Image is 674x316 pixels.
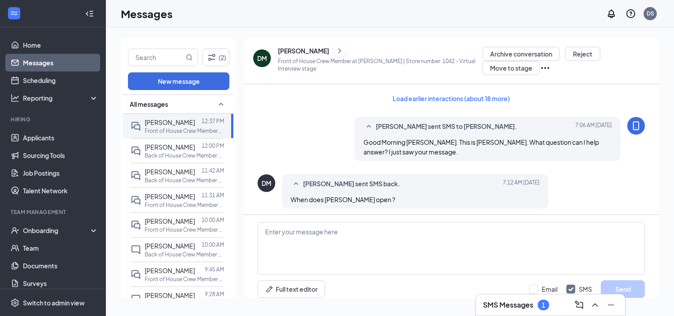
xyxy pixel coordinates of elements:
[644,286,665,307] iframe: Intercom live chat
[145,168,195,176] span: [PERSON_NAME]
[145,242,195,250] span: [PERSON_NAME]
[23,54,98,71] a: Messages
[647,10,654,17] div: DS
[131,220,141,230] svg: DoubleChat
[483,47,560,61] button: Archive conversation
[145,251,224,258] p: Back of House Crew Member at [GEOGRAPHIC_DATA][PERSON_NAME] | Store number: 1042
[131,146,141,156] svg: DoubleChat
[11,226,19,235] svg: UserCheck
[23,164,98,182] a: Job Postings
[363,121,374,132] svg: SmallChevronUp
[130,100,168,109] span: All messages
[131,195,141,206] svg: DoubleChat
[128,72,229,90] button: New message
[202,142,224,150] p: 12:00 PM
[23,71,98,89] a: Scheduling
[131,294,141,305] svg: ChatInactive
[145,177,224,184] p: Back of House Crew Member at [GEOGRAPHIC_DATA][PERSON_NAME] | Store number: 1042
[205,266,224,273] p: 9:45 AM
[205,290,224,298] p: 9:28 AM
[588,298,602,312] button: ChevronUp
[574,300,584,310] svg: ComposeMessage
[128,49,184,66] input: Search
[216,99,226,109] svg: SmallChevronUp
[23,36,98,54] a: Home
[265,285,274,293] svg: Pen
[363,138,599,156] span: Good Morning [PERSON_NAME]. This is [PERSON_NAME]. What question can I help answer? I just saw yo...
[540,63,550,73] svg: Ellipses
[542,301,545,309] div: 1
[186,54,193,61] svg: MagnifyingGlass
[202,117,224,125] p: 12:37 PM
[23,147,98,164] a: Sourcing Tools
[131,170,141,181] svg: DoubleChat
[483,300,533,310] h3: SMS Messages
[483,61,540,75] button: Move to stage
[145,118,195,126] span: [PERSON_NAME]
[625,8,636,19] svg: QuestionInfo
[604,298,618,312] button: Minimize
[202,216,224,224] p: 10:00 AM
[202,192,224,199] p: 11:31 AM
[11,298,19,307] svg: Settings
[202,167,224,174] p: 11:42 AM
[145,275,224,283] p: Front of House Crew Member at [GEOGRAPHIC_DATA][PERSON_NAME] | Store number: 1042
[333,44,346,57] button: ChevronRight
[145,127,224,135] p: Front of House Crew Member at [GEOGRAPHIC_DATA][PERSON_NAME] | Store number: 1042
[131,121,141,132] svg: DoubleChat
[145,192,195,200] span: [PERSON_NAME]
[565,47,600,61] button: Reject
[145,226,224,233] p: Front of House Crew Member at [GEOGRAPHIC_DATA][PERSON_NAME] | Store number: 1042
[376,121,517,132] span: [PERSON_NAME] sent SMS to [PERSON_NAME].
[601,280,645,298] button: Send
[10,9,19,18] svg: WorkstreamLogo
[572,298,586,312] button: ComposeMessage
[145,152,224,159] p: Back of House Crew Member at [GEOGRAPHIC_DATA][PERSON_NAME] | Store number: 1042
[121,6,172,21] h1: Messages
[335,45,344,56] svg: ChevronRight
[291,179,301,189] svg: SmallChevronUp
[202,49,229,66] button: Filter (2)
[85,9,94,18] svg: Collapse
[145,201,224,209] p: Front of House Crew Member at [GEOGRAPHIC_DATA][PERSON_NAME] | Store number: 1042
[385,91,517,105] button: Load earlier interactions (about 18 more)
[631,120,641,131] svg: MobileSms
[23,226,91,235] div: Onboarding
[131,269,141,280] svg: DoubleChat
[606,8,617,19] svg: Notifications
[131,245,141,255] svg: ChatInactive
[145,217,195,225] span: [PERSON_NAME]
[11,208,97,216] div: Team Management
[23,275,98,292] a: Surveys
[23,94,99,102] div: Reporting
[303,179,400,189] span: [PERSON_NAME] sent SMS back.
[23,239,98,257] a: Team
[257,54,267,63] div: DM
[23,257,98,275] a: Documents
[262,179,271,188] div: DM
[202,241,224,248] p: 10:00 AM
[145,291,195,299] span: [PERSON_NAME]
[145,267,195,275] span: [PERSON_NAME]
[206,52,217,63] svg: Filter
[258,280,325,298] button: Full text editorPen
[278,57,483,72] p: Front of House Crew Member at [PERSON_NAME] | Store number: 1042 - Virtual Interview stage
[278,46,329,55] div: [PERSON_NAME]
[291,196,395,203] span: When does [PERSON_NAME] open ?
[23,182,98,199] a: Talent Network
[145,143,195,151] span: [PERSON_NAME]
[11,94,19,102] svg: Analysis
[575,121,612,132] span: [DATE] 7:06 AM
[11,116,97,123] div: Hiring
[503,179,539,189] span: [DATE] 7:12 AM
[23,129,98,147] a: Applicants
[606,300,616,310] svg: Minimize
[23,298,85,307] div: Switch to admin view
[590,300,600,310] svg: ChevronUp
